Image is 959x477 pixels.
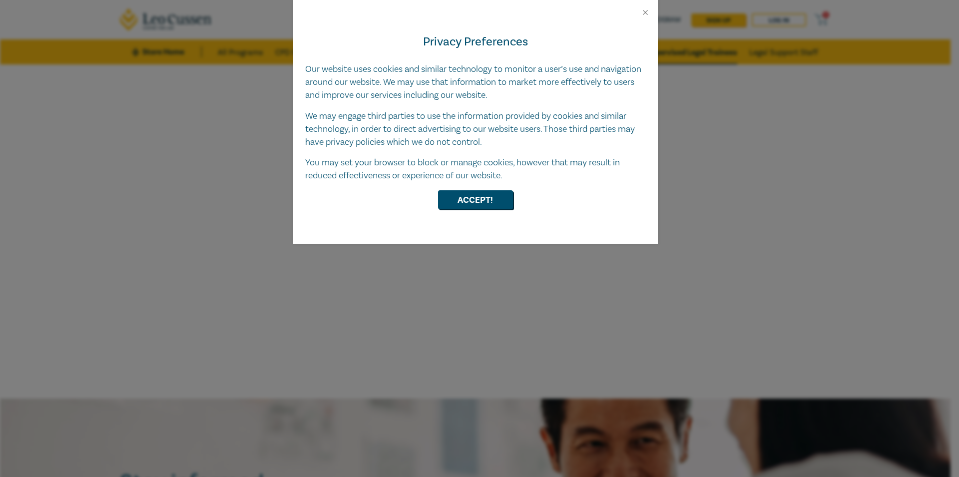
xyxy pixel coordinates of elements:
[305,33,646,51] h4: Privacy Preferences
[305,156,646,182] p: You may set your browser to block or manage cookies, however that may result in reduced effective...
[641,8,650,17] button: Close
[305,110,646,149] p: We may engage third parties to use the information provided by cookies and similar technology, in...
[305,63,646,102] p: Our website uses cookies and similar technology to monitor a user’s use and navigation around our...
[438,190,513,209] button: Accept!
